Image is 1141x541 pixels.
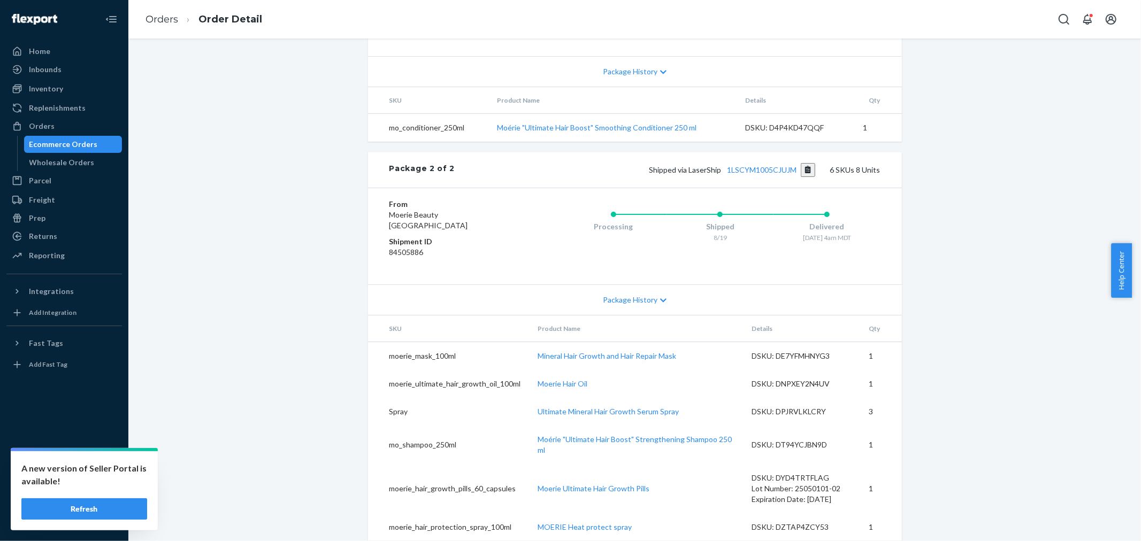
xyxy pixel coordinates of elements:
a: Replenishments [6,99,122,117]
th: SKU [368,87,489,114]
div: Reporting [29,250,65,261]
a: Ecommerce Orders [24,136,122,153]
a: Ultimate Mineral Hair Growth Serum Spray [538,407,679,416]
a: Add Fast Tag [6,356,122,373]
a: Help Center [6,493,122,510]
a: Mineral Hair Growth and Hair Repair Mask [538,351,677,360]
a: Inventory [6,80,122,97]
div: 6 SKUs 8 Units [455,163,880,177]
a: Talk to Support [6,475,122,492]
a: Returns [6,228,122,245]
th: Qty [854,87,901,114]
td: 1 [861,513,902,541]
div: Shipped [667,221,774,232]
div: Fast Tags [29,338,63,349]
a: Orders [146,13,178,25]
p: A new version of Seller Portal is available! [21,462,147,488]
th: Details [743,315,861,342]
div: Lot Number: 25050101-02 [752,483,852,494]
div: Replenishments [29,103,86,113]
td: 1 [861,342,902,370]
td: 1 [861,370,902,398]
a: MOERIE Heat protect spray [538,522,632,531]
button: Fast Tags [6,335,122,352]
span: Moerie Beauty [GEOGRAPHIC_DATA] [389,210,468,230]
div: DSKU: DNPXEY2N4UV [752,378,852,389]
div: DSKU: DE7YFMHNYG3 [752,351,852,361]
span: Package History [603,66,657,77]
div: Inbounds [29,64,62,75]
td: 3 [861,398,902,426]
div: Integrations [29,286,74,297]
div: Prep [29,213,45,223]
button: Open Search Box [1053,9,1075,30]
td: moerie_ultimate_hair_growth_oil_100ml [368,370,530,398]
div: DSKU: D4P4KD47QQF [746,122,846,133]
td: mo_conditioner_250ml [368,113,489,142]
a: Add Integration [6,304,122,321]
div: Processing [560,221,667,232]
dt: Shipment ID [389,236,517,247]
a: Moérie "Ultimate Hair Boost" Smoothing Conditioner 250 ml [497,123,696,132]
button: Give Feedback [6,511,122,528]
td: 1 [854,113,901,142]
td: moerie_hair_growth_pills_60_capsules [368,464,530,513]
button: Integrations [6,283,122,300]
a: Reporting [6,247,122,264]
button: Copy tracking number [801,163,815,177]
span: Shipped via LaserShip [649,165,815,174]
div: Wholesale Orders [29,157,95,168]
img: Flexport logo [12,14,57,25]
th: Qty [861,315,902,342]
td: 1 [861,464,902,513]
dt: From [389,199,517,210]
div: Returns [29,231,57,242]
div: Package 2 of 2 [389,163,455,177]
a: Settings [6,457,122,474]
th: Product Name [530,315,743,342]
div: Add Integration [29,308,76,317]
a: 1LSCYM1005CJUJM [727,165,797,174]
th: Details [737,87,855,114]
div: Home [29,46,50,57]
th: Product Name [488,87,737,114]
a: Moerie Hair Oil [538,379,588,388]
span: Package History [603,295,657,305]
div: Orders [29,121,55,132]
td: moerie_hair_protection_spray_100ml [368,513,530,541]
div: Expiration Date: [DATE] [752,494,852,505]
a: Freight [6,191,122,208]
div: 8/19 [667,233,774,242]
a: Order Detail [198,13,262,25]
a: Prep [6,210,122,227]
div: DSKU: DZTAP4ZCY53 [752,522,852,532]
button: Open account menu [1100,9,1122,30]
div: Ecommerce Orders [29,139,98,150]
a: Home [6,43,122,60]
div: [DATE] 4am MDT [774,233,880,242]
a: Moérie "Ultimate Hair Boost" Strengthening Shampoo 250 ml [538,435,732,454]
a: Moerie Ultimate Hair Growth Pills [538,484,650,493]
th: SKU [368,315,530,342]
a: Parcel [6,172,122,189]
button: Open notifications [1077,9,1098,30]
div: Parcel [29,175,51,186]
button: Close Navigation [101,9,122,30]
a: Orders [6,118,122,135]
td: mo_shampoo_250ml [368,426,530,464]
a: Wholesale Orders [24,154,122,171]
td: moerie_mask_100ml [368,342,530,370]
button: Help Center [1111,243,1132,298]
div: Freight [29,195,55,205]
td: 1 [861,426,902,464]
button: Refresh [21,498,147,520]
ol: breadcrumbs [137,4,271,35]
div: Inventory [29,83,63,94]
div: DSKU: DYD4TRTFLAG [752,473,852,483]
div: DSKU: DPJRVLKLCRY [752,406,852,417]
a: Inbounds [6,61,122,78]
div: Add Fast Tag [29,360,67,369]
div: Delivered [774,221,880,232]
dd: 84505886 [389,247,517,258]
